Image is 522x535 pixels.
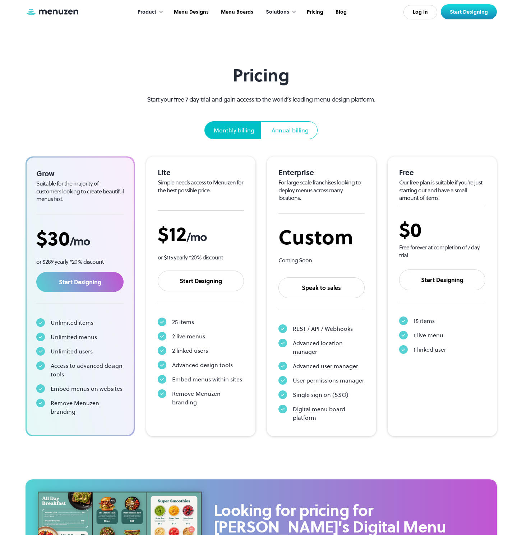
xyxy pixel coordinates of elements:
div: 25 items [172,318,194,326]
a: Menu Designs [167,1,214,23]
div: Advanced design tools [172,361,233,369]
div: 1 live menu [414,331,443,339]
div: $0 [399,218,485,242]
div: Advanced location manager [293,339,365,356]
span: /mo [186,229,207,245]
span: 12 [169,220,186,248]
div: Embed menus on websites [51,384,123,393]
a: Start Designing [399,269,485,290]
div: $ [36,226,124,250]
p: or $289 yearly *20% discount [36,258,124,266]
div: 1 linked user [414,345,446,354]
div: Monthly billing [214,126,254,135]
div: Remove Menuzen branding [51,399,124,416]
div: REST / API / Webhooks [293,324,353,333]
div: Free forever at completion of 7 day trial [399,244,485,259]
a: Start Designing [36,272,124,292]
span: 30 [47,225,70,252]
div: Product [138,8,156,16]
a: Menu Boards [214,1,259,23]
div: User permissions manager [293,376,364,385]
a: Log In [403,5,437,19]
div: Grow [36,169,124,178]
div: Unlimited items [51,318,93,327]
div: Solutions [266,8,289,16]
span: /mo [70,234,90,249]
div: Embed menus within sites [172,375,242,384]
div: 15 items [414,316,435,325]
div: Our free plan is suitable if you’re just starting out and have a small amount of items. [399,179,485,202]
div: Remove Menuzen branding [172,389,244,407]
div: $ [158,222,244,246]
div: Annual billing [272,126,309,135]
div: Single sign on (SSO) [293,390,348,399]
div: Suitable for the majority of customers looking to create beautiful menus fast. [36,180,124,203]
div: 2 linked users [172,346,208,355]
div: Unlimited users [51,347,93,356]
div: Custom [278,225,365,249]
a: Start Designing [158,271,244,291]
a: Pricing [300,1,329,23]
div: Product [130,1,167,23]
a: Speak to sales [278,277,365,298]
div: Enterprise [278,168,365,177]
div: 2 live menus [172,332,205,341]
div: Advanced user manager [293,362,358,370]
div: Solutions [259,1,300,23]
div: Unlimited menus [51,333,97,341]
div: Lite [158,168,244,177]
div: For large scale franchises looking to deploy menus across many locations. [278,179,365,202]
div: Free [399,168,485,177]
div: Simple needs access to Menuzen for the best possible price. [158,179,244,194]
p: or $115 yearly *20% discount [158,253,244,262]
a: Blog [329,1,352,23]
p: Start your free 7 day trial and gain access to the world’s leading menu design platform. [134,94,388,104]
a: Start Designing [441,4,497,19]
div: Access to advanced design tools [51,361,124,379]
div: Coming Soon [278,257,365,264]
div: Digital menu board platform [293,405,365,422]
h1: Pricing [134,65,388,86]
